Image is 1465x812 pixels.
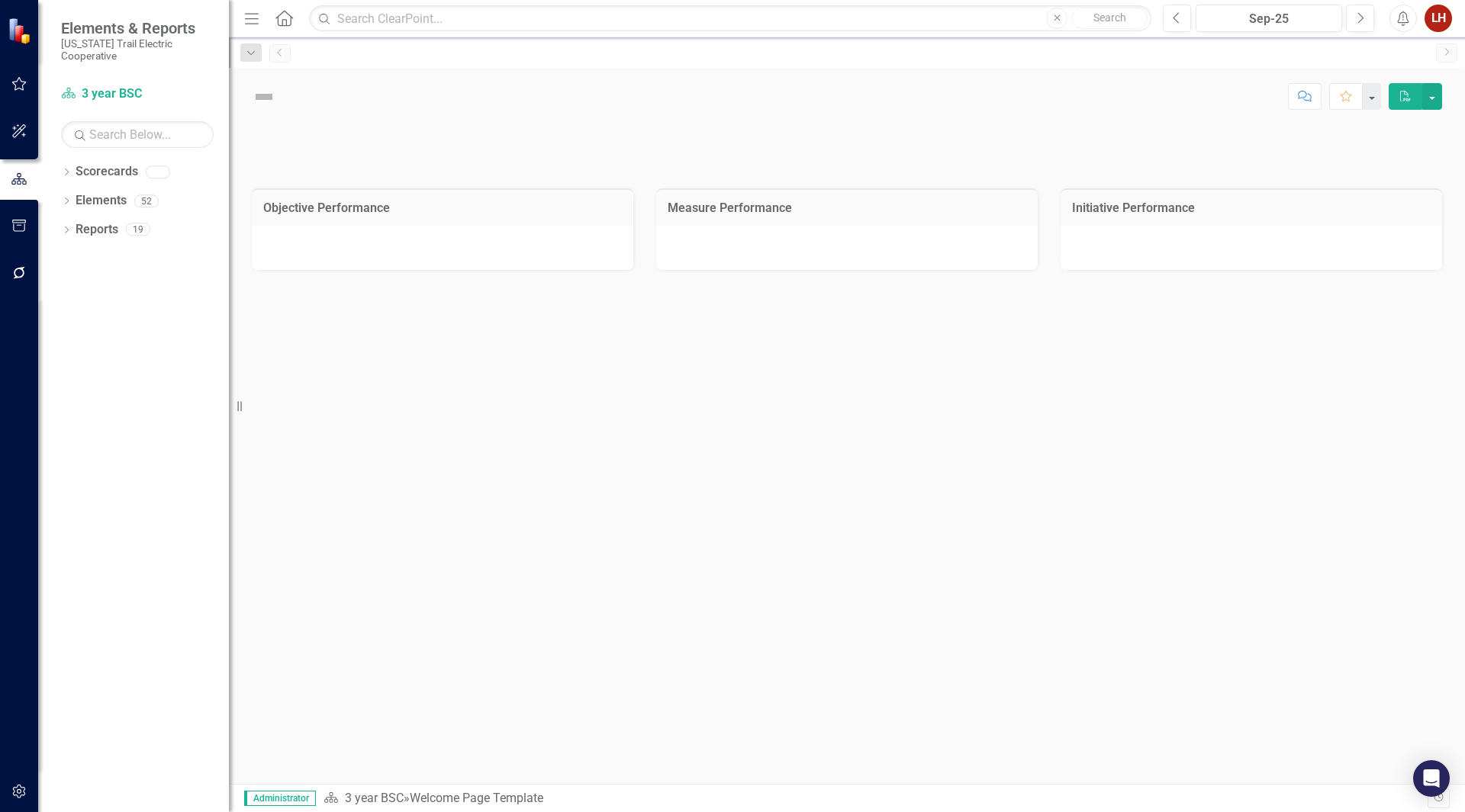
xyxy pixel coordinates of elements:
small: [US_STATE] Trail Electric Cooperative [61,37,214,63]
span: Elements & Reports [61,19,214,37]
div: 52 [134,194,159,207]
img: Not Defined [252,85,276,109]
span: Search [1093,11,1126,24]
a: Elements [76,192,127,210]
a: Reports [76,221,118,239]
div: Open Intercom Messenger [1413,760,1450,797]
span: Administrator [244,791,316,806]
h3: Initiative Performance [1072,201,1431,215]
input: Search ClearPoint... [309,5,1151,32]
div: 19 [126,223,150,236]
button: LH [1425,5,1452,32]
div: » [324,790,1428,807]
img: ClearPoint Strategy [8,17,34,43]
button: Search [1071,8,1148,29]
h3: Measure Performance [668,201,1026,215]
a: 3 year BSC [61,85,214,103]
div: Sep-25 [1201,10,1337,28]
a: Scorecards [76,163,138,181]
h3: Objective Performance [263,201,622,215]
input: Search Below... [61,121,214,148]
div: Welcome Page Template [410,791,543,805]
a: 3 year BSC [345,791,404,805]
button: Sep-25 [1196,5,1342,32]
